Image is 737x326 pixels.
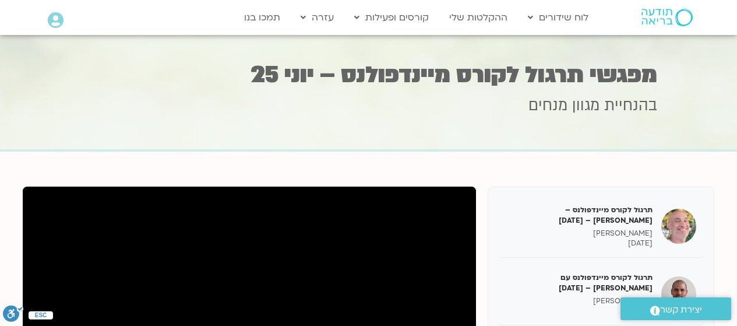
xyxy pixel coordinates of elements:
p: [DATE] [506,239,653,248]
h5: תרגול לקורס מיינדפולנס – [PERSON_NAME] – [DATE] [506,205,653,226]
p: [PERSON_NAME] [506,229,653,239]
span: בהנחיית [604,95,657,116]
p: [PERSON_NAME] [506,296,653,306]
img: תרגול לקורס מיינדפולנס עם דקל קנטי – 18/06/25 [661,276,696,311]
a: עזרה [295,6,340,29]
img: תרגול לקורס מיינדפולנס – רון אלון – 17/06/25 [661,209,696,244]
h5: תרגול לקורס מיינדפולנס עם [PERSON_NAME] – [DATE] [506,272,653,293]
a: קורסים ופעילות [348,6,435,29]
p: [DATE] [506,306,653,316]
span: מגוון מנחים [528,95,600,116]
h1: מפגשי תרגול לקורס מיינדפולנס – יוני 25 [80,64,657,86]
a: יצירת קשר [620,297,731,320]
img: תודעה בריאה [641,9,693,26]
a: לוח שידורים [522,6,594,29]
span: יצירת קשר [660,302,702,318]
a: תמכו בנו [238,6,286,29]
a: ההקלטות שלי [443,6,513,29]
